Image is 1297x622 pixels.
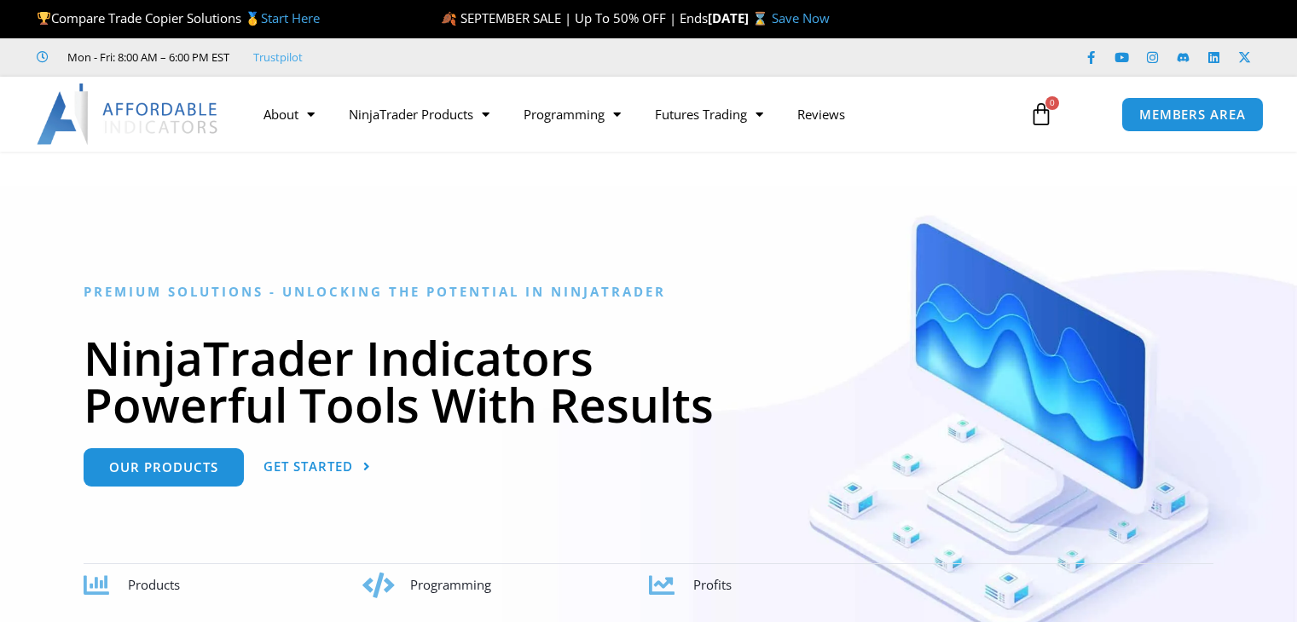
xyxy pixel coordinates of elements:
[37,84,220,145] img: LogoAI | Affordable Indicators – NinjaTrader
[263,460,353,473] span: Get Started
[410,576,491,593] span: Programming
[507,95,638,134] a: Programming
[638,95,780,134] a: Futures Trading
[780,95,862,134] a: Reviews
[1139,108,1246,121] span: MEMBERS AREA
[128,576,180,593] span: Products
[63,47,229,67] span: Mon - Fri: 8:00 AM – 6:00 PM EST
[772,9,830,26] a: Save Now
[246,95,1012,134] nav: Menu
[246,95,332,134] a: About
[1045,96,1059,110] span: 0
[1121,97,1264,132] a: MEMBERS AREA
[84,334,1213,428] h1: NinjaTrader Indicators Powerful Tools With Results
[332,95,507,134] a: NinjaTrader Products
[38,12,50,25] img: 🏆
[37,9,320,26] span: Compare Trade Copier Solutions 🥇
[261,9,320,26] a: Start Here
[693,576,732,593] span: Profits
[84,284,1213,300] h6: Premium Solutions - Unlocking the Potential in NinjaTrader
[253,47,303,67] a: Trustpilot
[109,461,218,474] span: Our Products
[84,448,244,487] a: Our Products
[441,9,708,26] span: 🍂 SEPTEMBER SALE | Up To 50% OFF | Ends
[1004,89,1079,139] a: 0
[263,448,371,487] a: Get Started
[708,9,772,26] strong: [DATE] ⌛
